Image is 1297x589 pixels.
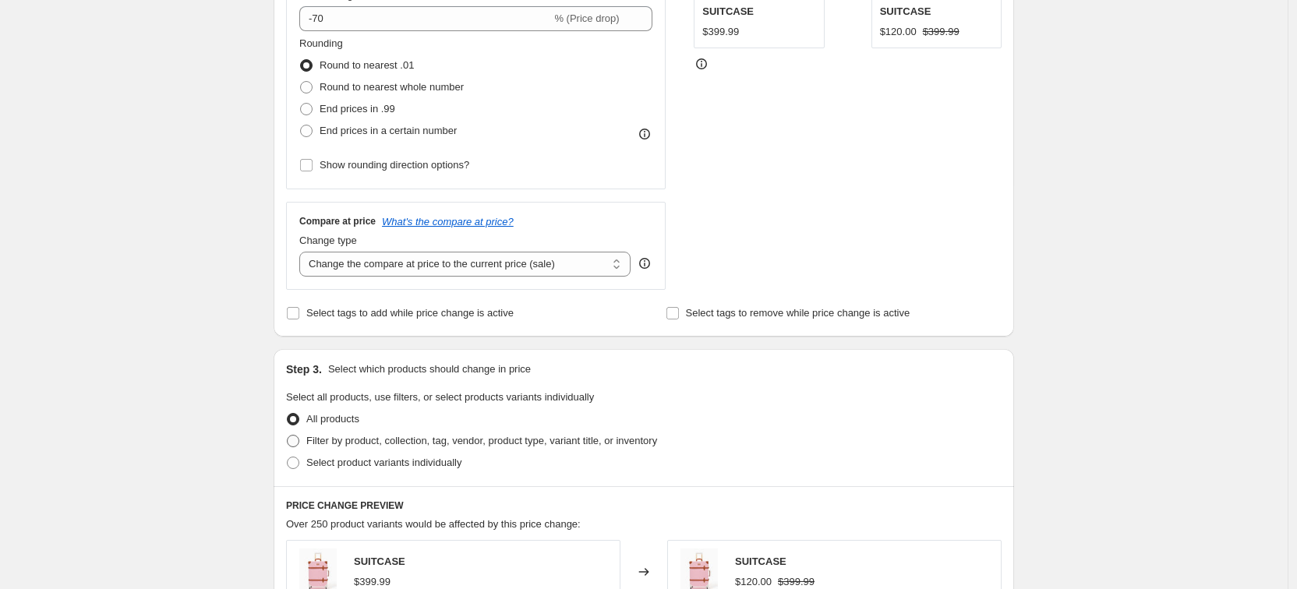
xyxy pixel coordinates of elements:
[286,391,594,403] span: Select all products, use filters, or select products variants individually
[320,159,469,171] span: Show rounding direction options?
[306,307,514,319] span: Select tags to add while price change is active
[735,555,786,567] span: SUITCASE
[286,362,322,377] h2: Step 3.
[923,24,959,40] strike: $399.99
[286,518,581,530] span: Over 250 product variants would be affected by this price change:
[880,5,931,17] span: SUITCASE
[354,555,405,567] span: SUITCASE
[320,103,395,115] span: End prices in .99
[299,235,357,246] span: Change type
[686,307,910,319] span: Select tags to remove while price change is active
[306,435,657,446] span: Filter by product, collection, tag, vendor, product type, variant title, or inventory
[286,499,1002,512] h6: PRICE CHANGE PREVIEW
[880,24,917,40] div: $120.00
[328,362,531,377] p: Select which products should change in price
[702,5,754,17] span: SUITCASE
[306,413,359,425] span: All products
[702,24,739,40] div: $399.99
[320,81,464,93] span: Round to nearest whole number
[320,59,414,71] span: Round to nearest .01
[299,215,376,227] h3: Compare at price
[306,457,461,468] span: Select product variants individually
[299,37,343,49] span: Rounding
[637,256,652,271] div: help
[554,12,619,24] span: % (Price drop)
[320,125,457,136] span: End prices in a certain number
[299,6,551,31] input: -15
[382,216,514,227] button: What's the compare at price?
